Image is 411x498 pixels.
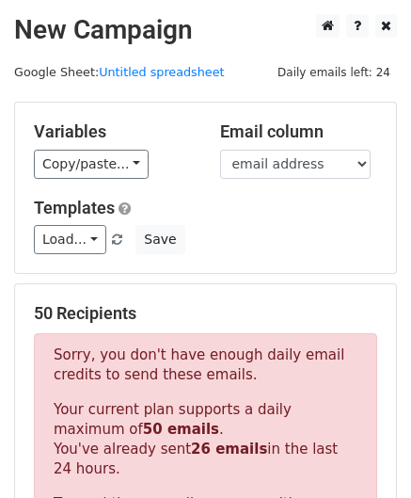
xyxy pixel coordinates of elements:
p: Sorry, you don't have enough daily email credits to send these emails. [54,345,357,385]
p: Your current plan supports a daily maximum of . You've already sent in the last 24 hours. [54,400,357,479]
h5: Email column [220,121,378,142]
button: Save [135,225,184,254]
h2: New Campaign [14,14,397,46]
strong: 26 emails [191,441,267,458]
a: Load... [34,225,106,254]
span: Daily emails left: 24 [271,62,397,83]
a: Untitled spreadsheet [99,65,224,79]
a: Templates [34,198,115,217]
h5: Variables [34,121,192,142]
a: Copy/paste... [34,150,149,179]
a: Daily emails left: 24 [271,65,397,79]
small: Google Sheet: [14,65,225,79]
h5: 50 Recipients [34,303,377,324]
iframe: Chat Widget [317,408,411,498]
strong: 50 emails [143,421,219,438]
